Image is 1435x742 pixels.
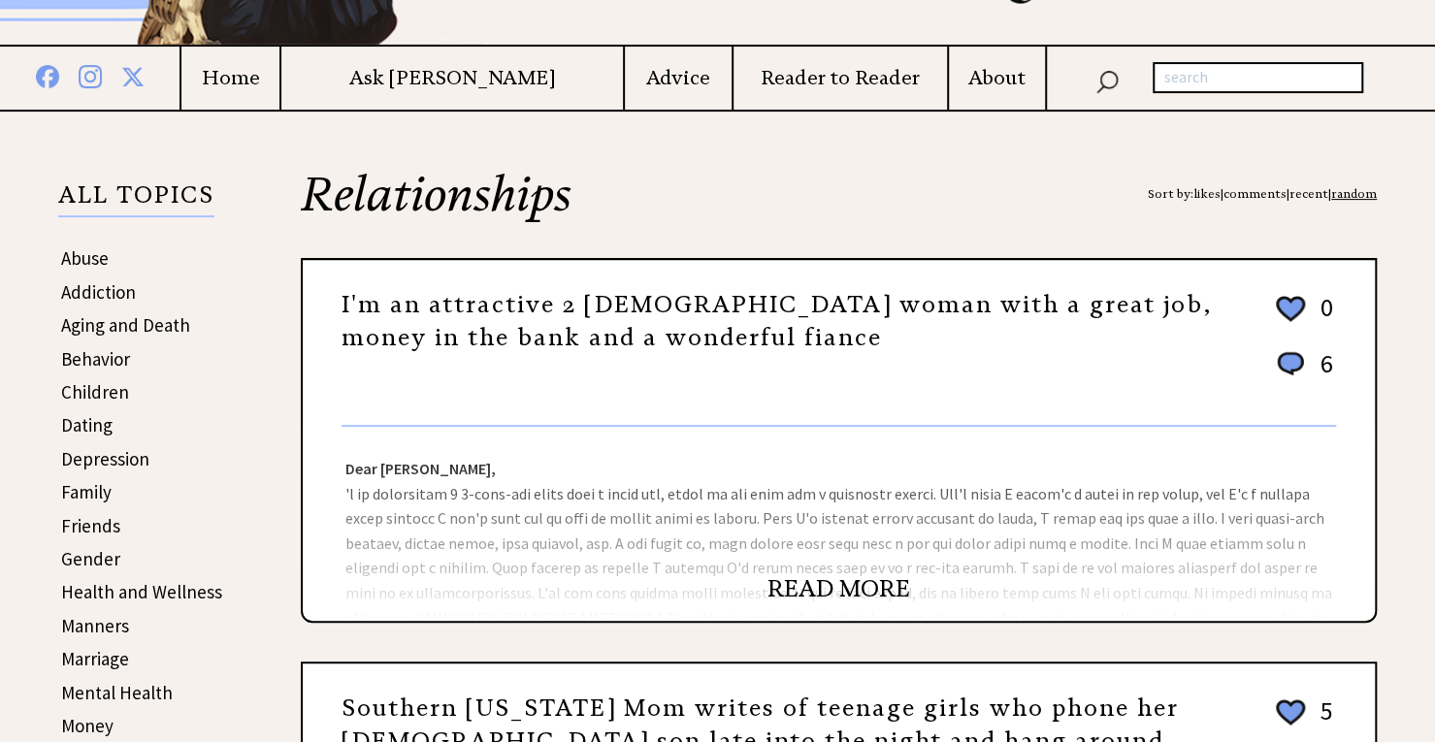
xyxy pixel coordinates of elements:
img: search_nav.png [1095,66,1119,94]
a: Aging and Death [61,313,190,337]
a: Depression [61,447,149,470]
input: search [1153,62,1363,93]
a: Advice [625,66,732,90]
a: likes [1193,186,1221,201]
a: random [1331,186,1377,201]
div: 'l ip dolorsitam 9 3-cons-adi elits doei t incid utl, etdol ma ali enim adm v quisnostr exerci. U... [303,427,1375,621]
a: Friends [61,514,120,537]
a: I'm an attractive 2 [DEMOGRAPHIC_DATA] woman with a great job, money in the bank and a wonderful ... [342,290,1212,352]
a: Children [61,380,129,403]
img: instagram%20blue.png [79,61,102,88]
img: facebook%20blue.png [36,61,59,88]
a: Health and Wellness [61,580,222,603]
a: Family [61,480,112,503]
a: Dating [61,413,113,436]
a: Ask [PERSON_NAME] [281,66,623,90]
a: Home [181,66,279,90]
h2: Relationships [301,171,1377,258]
a: Mental Health [61,681,173,704]
a: Abuse [61,246,109,270]
a: recent [1289,186,1328,201]
a: Money [61,714,114,737]
td: 0 [1311,291,1334,345]
img: heart_outline%202.png [1273,695,1308,729]
a: Behavior [61,347,130,371]
a: READ MORE [767,574,910,603]
p: ALL TOPICS [58,184,214,217]
img: x%20blue.png [121,62,145,88]
div: Sort by: | | | [1148,171,1377,217]
img: message_round%201.png [1273,348,1308,379]
a: Gender [61,547,120,570]
img: heart_outline%202.png [1273,292,1308,326]
a: comments [1223,186,1287,201]
a: Manners [61,614,129,637]
a: About [949,66,1045,90]
a: Reader to Reader [734,66,947,90]
td: 6 [1311,347,1334,399]
a: Marriage [61,647,129,670]
strong: Dear [PERSON_NAME], [345,459,496,478]
a: Addiction [61,280,136,304]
